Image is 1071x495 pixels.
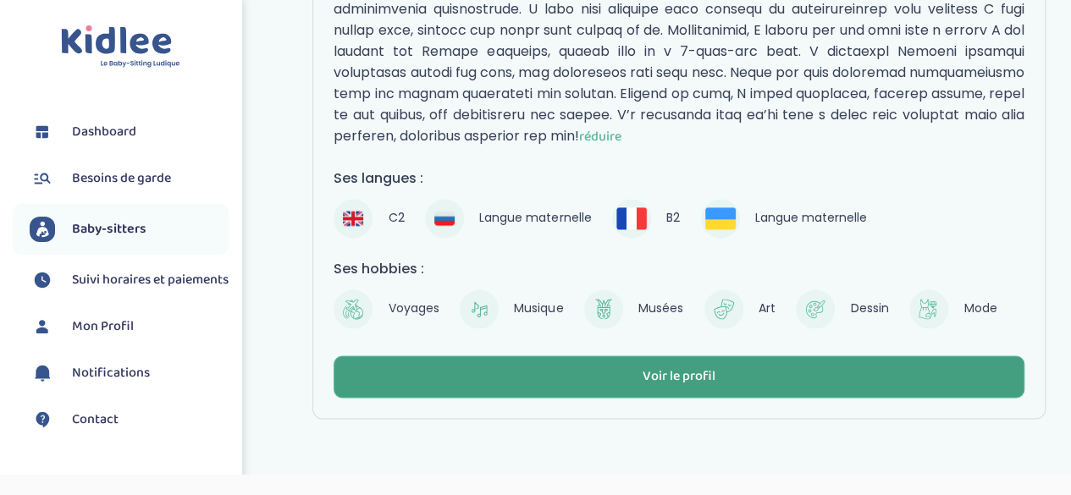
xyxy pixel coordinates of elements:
img: notification.svg [30,360,55,386]
h4: Ses langues : [334,168,1024,189]
span: Voyages [381,297,446,321]
a: Besoins de garde [30,166,229,191]
a: Mon Profil [30,314,229,339]
span: Musées [632,297,691,321]
a: Dashboard [30,119,229,145]
img: besoin.svg [30,166,55,191]
span: C2 [381,206,411,230]
span: réduire [579,126,621,147]
button: Voir le profil [334,355,1024,398]
img: babysitters.svg [30,217,55,242]
img: profil.svg [30,314,55,339]
img: Français [616,207,647,228]
span: B2 [660,206,687,230]
span: Notifications [72,363,150,383]
img: Anglais [343,208,363,228]
img: Russe [434,208,455,228]
h4: Ses hobbies : [334,258,1024,279]
span: Art [752,297,783,321]
a: Suivi horaires et paiements [30,267,229,293]
img: suivihoraire.svg [30,267,55,293]
span: Contact [72,410,119,430]
a: Baby-sitters [30,217,229,242]
img: contact.svg [30,407,55,432]
span: Dashboard [72,122,136,142]
span: Langue maternelle [748,206,875,230]
span: Besoins de garde [72,168,171,189]
span: Suivi horaires et paiements [72,270,229,290]
img: Ukrainien [705,207,736,229]
img: logo.svg [61,25,180,69]
div: Voir le profil [643,367,715,387]
span: Langue maternelle [472,206,599,230]
span: Baby-sitters [72,219,146,239]
span: Mon Profil [72,316,134,337]
a: Notifications [30,360,229,386]
span: Mode [957,297,1004,321]
span: Musique [507,297,571,321]
img: dashboard.svg [30,119,55,145]
span: Dessin [843,297,896,321]
a: Contact [30,407,229,432]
